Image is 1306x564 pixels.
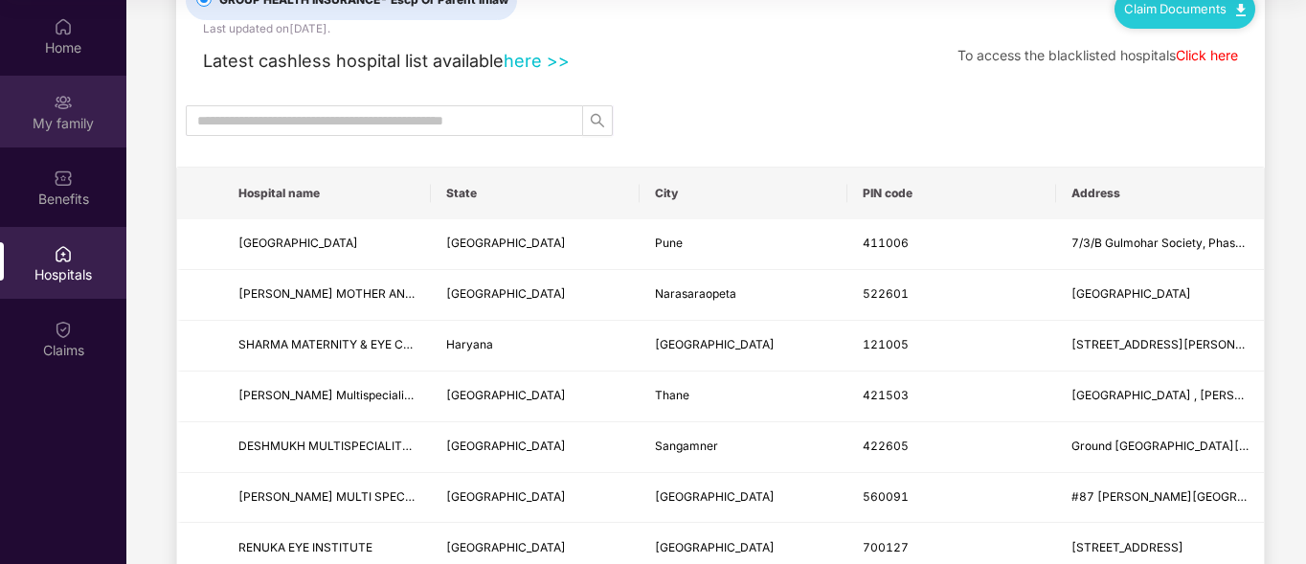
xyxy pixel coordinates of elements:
td: 1st Floor Vasthu Arcade Building , Swami Samarth Chowk [1056,372,1264,422]
a: Click here [1176,47,1238,63]
span: DESHMUKH MULTISPECIALITY HOSPITAL [238,439,469,453]
span: Haryana [446,337,493,351]
span: Latest cashless hospital list available [203,50,504,71]
a: here >> [504,50,570,71]
td: Andhra Pradesh [431,270,639,321]
span: search [583,113,612,128]
span: SHARMA MATERNITY & EYE CENTRE [238,337,440,351]
td: Faridabad [640,321,847,372]
td: SRI SRINIVASA MOTHER AND CHILD HOSPITAL [223,270,431,321]
td: DESHMUKH MULTISPECIALITY HOSPITAL [223,422,431,473]
span: Narasaraopeta [655,286,736,301]
td: Pune [640,219,847,270]
td: Maharashtra [431,372,639,422]
img: svg+xml;base64,PHN2ZyB3aWR0aD0iMjAiIGhlaWdodD0iMjAiIHZpZXdCb3g9IjAgMCAyMCAyMCIgZmlsbD0ibm9uZSIgeG... [54,93,73,112]
span: [PERSON_NAME] MOTHER AND CHILD HOSPITAL [238,286,511,301]
div: Last updated on [DATE] . [203,20,330,38]
td: Siddhivinayak Multispeciality Hospital [223,372,431,422]
th: Hospital name [223,168,431,219]
td: SHARMA MATERNITY & EYE CENTRE [223,321,431,372]
span: 700127 [863,540,909,554]
td: SHANTHA MULTI SPECIALITY HOSPITAL [223,473,431,524]
a: Claim Documents [1124,1,1246,16]
span: 411006 [863,236,909,250]
span: 560091 [863,489,909,504]
th: State [431,168,639,219]
span: Address [1071,186,1249,201]
td: Maharashtra [431,422,639,473]
span: [GEOGRAPHIC_DATA] [446,388,566,402]
th: PIN code [847,168,1055,219]
span: [GEOGRAPHIC_DATA] [446,236,566,250]
span: RENUKA EYE INSTITUTE [238,540,372,554]
span: To access the blacklisted hospitals [957,47,1176,63]
span: [GEOGRAPHIC_DATA] [655,540,775,554]
span: Pune [655,236,683,250]
td: SHREE HOSPITAL [223,219,431,270]
span: Hospital name [238,186,416,201]
td: Ground Floor Visawa Building, Pune Nashik Highway [1056,422,1264,473]
span: 422605 [863,439,909,453]
span: [PERSON_NAME] Multispeciality Hospital [238,388,462,402]
span: Thane [655,388,689,402]
span: [STREET_ADDRESS][PERSON_NAME] [1071,337,1278,351]
td: House No 94 , New Indusrial Town, Deep Chand Bhartia Marg [1056,321,1264,372]
span: 121005 [863,337,909,351]
img: svg+xml;base64,PHN2ZyBpZD0iQmVuZWZpdHMiIHhtbG5zPSJodHRwOi8vd3d3LnczLm9yZy8yMDAwL3N2ZyIgd2lkdGg9Ij... [54,169,73,188]
span: [GEOGRAPHIC_DATA] [655,337,775,351]
img: svg+xml;base64,PHN2ZyB4bWxucz0iaHR0cDovL3d3dy53My5vcmcvMjAwMC9zdmciIHdpZHRoPSIxMC40IiBoZWlnaHQ9Ij... [1236,4,1246,16]
span: [GEOGRAPHIC_DATA] [446,286,566,301]
span: [GEOGRAPHIC_DATA] [446,540,566,554]
td: Palnadu Road, Beside Municiple Library [1056,270,1264,321]
th: Address [1056,168,1264,219]
td: Bangalore [640,473,847,524]
span: [GEOGRAPHIC_DATA] [238,236,358,250]
td: Thane [640,372,847,422]
span: 421503 [863,388,909,402]
td: Karnataka [431,473,639,524]
span: [GEOGRAPHIC_DATA] [446,489,566,504]
th: City [640,168,847,219]
td: #87 VENKATESHWARA COMPLEX B.E.L.LAYOUT, 1ST STAGE, MAGADI MAIN ROAD [1056,473,1264,524]
td: Maharashtra [431,219,639,270]
span: [PERSON_NAME] MULTI SPECIALITY HOSPITAL [238,489,500,504]
img: svg+xml;base64,PHN2ZyBpZD0iSG9tZSIgeG1sbnM9Imh0dHA6Ly93d3cudzMub3JnLzIwMDAvc3ZnIiB3aWR0aD0iMjAiIG... [54,17,73,36]
span: [GEOGRAPHIC_DATA] , [PERSON_NAME] [1071,388,1295,402]
img: svg+xml;base64,PHN2ZyBpZD0iQ2xhaW0iIHhtbG5zPSJodHRwOi8vd3d3LnczLm9yZy8yMDAwL3N2ZyIgd2lkdGg9IjIwIi... [54,320,73,339]
span: [GEOGRAPHIC_DATA] [655,489,775,504]
img: svg+xml;base64,PHN2ZyBpZD0iSG9zcGl0YWxzIiB4bWxucz0iaHR0cDovL3d3dy53My5vcmcvMjAwMC9zdmciIHdpZHRoPS... [54,244,73,263]
span: [STREET_ADDRESS] [1071,540,1183,554]
td: Haryana [431,321,639,372]
button: search [582,105,613,136]
span: 522601 [863,286,909,301]
span: Sangamner [655,439,718,453]
td: 7/3/B Gulmohar Society, Phase 1 Behind Radisson Blu Hotel [1056,219,1264,270]
td: Narasaraopeta [640,270,847,321]
span: [GEOGRAPHIC_DATA] [1071,286,1191,301]
td: Sangamner [640,422,847,473]
span: [GEOGRAPHIC_DATA] [446,439,566,453]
